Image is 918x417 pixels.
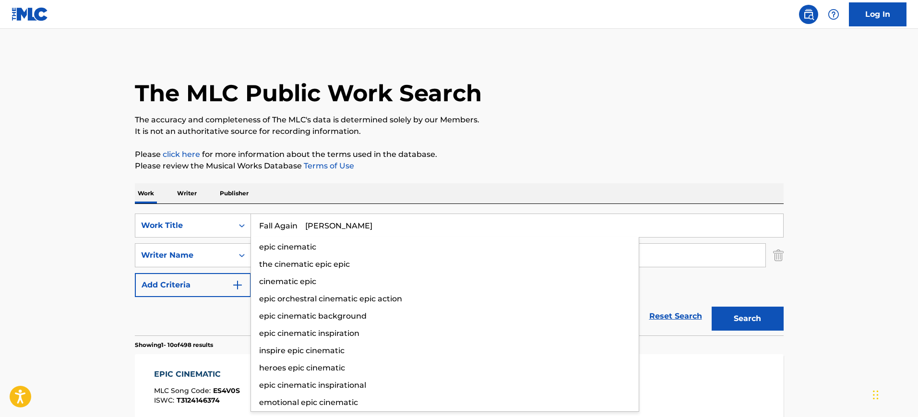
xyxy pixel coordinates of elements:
span: ES4V0S [213,386,240,395]
p: Please review the Musical Works Database [135,160,784,172]
a: Terms of Use [302,161,354,170]
button: Add Criteria [135,273,251,297]
img: MLC Logo [12,7,48,21]
span: epic orchestral cinematic epic action [259,294,402,303]
a: Log In [849,2,906,26]
p: It is not an authoritative source for recording information. [135,126,784,137]
div: EPIC CINEMATIC [154,369,240,380]
a: Public Search [799,5,818,24]
span: cinematic epic [259,277,316,286]
span: inspire epic cinematic [259,346,345,355]
img: search [803,9,814,20]
button: Search [712,307,784,331]
div: Writer Name [141,250,227,261]
p: Showing 1 - 10 of 498 results [135,341,213,349]
iframe: Chat Widget [870,371,918,417]
span: the cinematic epic epic [259,260,350,269]
p: Publisher [217,183,251,203]
p: Writer [174,183,200,203]
span: ISWC : [154,396,177,405]
a: Reset Search [644,306,707,327]
p: Work [135,183,157,203]
span: epic cinematic background [259,311,367,321]
span: MLC Song Code : [154,386,213,395]
h1: The MLC Public Work Search [135,79,482,107]
div: Help [824,5,843,24]
span: heroes epic cinematic [259,363,345,372]
span: epic cinematic inspiration [259,329,359,338]
img: help [828,9,839,20]
span: epic cinematic inspirational [259,381,366,390]
img: 9d2ae6d4665cec9f34b9.svg [232,279,243,291]
span: T3124146374 [177,396,220,405]
div: Work Title [141,220,227,231]
a: click here [163,150,200,159]
p: The accuracy and completeness of The MLC's data is determined solely by our Members. [135,114,784,126]
form: Search Form [135,214,784,335]
span: epic cinematic [259,242,316,251]
img: Delete Criterion [773,243,784,267]
iframe: Resource Center [891,272,918,349]
span: emotional epic cinematic [259,398,358,407]
div: Drag [873,381,879,409]
p: Please for more information about the terms used in the database. [135,149,784,160]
